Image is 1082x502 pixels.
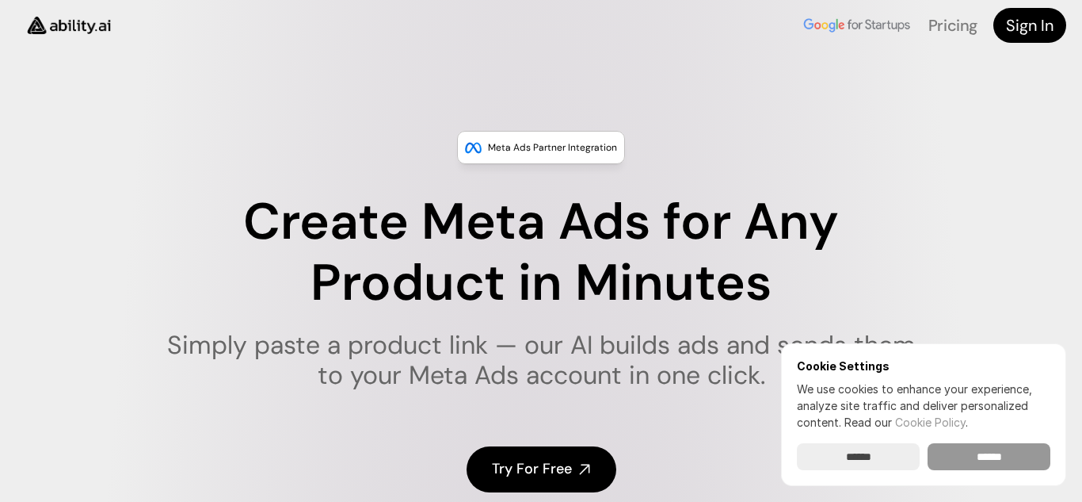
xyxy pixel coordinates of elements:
p: We use cookies to enhance your experience, analyze site traffic and deliver personalized content. [797,381,1050,431]
a: Cookie Policy [895,416,966,429]
a: Try For Free [467,446,616,492]
a: Pricing [928,15,977,36]
p: Meta Ads Partner Integration [488,140,617,155]
span: Read our . [844,416,968,429]
h1: Simply paste a product link — our AI builds ads and sends them to your Meta Ads account in one cl... [157,330,926,391]
h4: Sign In [1006,14,1053,36]
h1: Create Meta Ads for Any Product in Minutes [157,192,926,314]
h4: Try For Free [492,459,572,479]
a: Sign In [993,8,1066,43]
h6: Cookie Settings [797,359,1050,373]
